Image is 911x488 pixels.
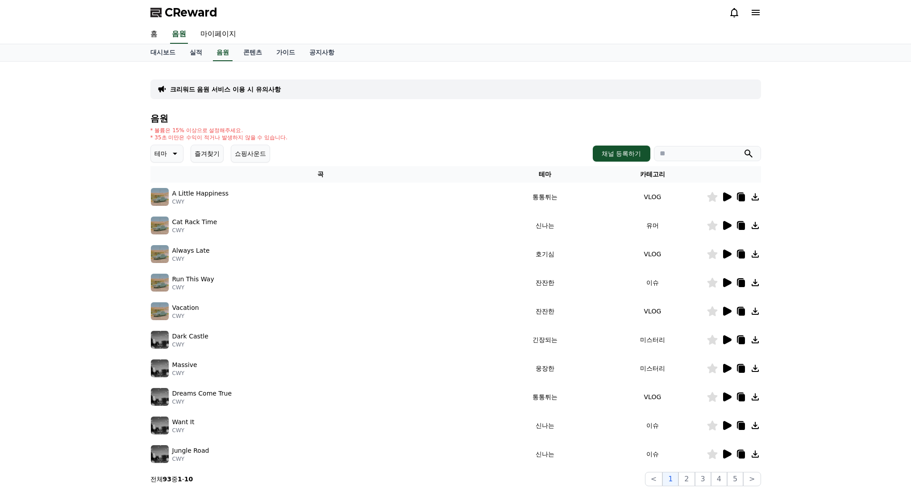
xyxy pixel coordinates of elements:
[236,44,269,61] a: 콘텐츠
[150,113,761,123] h4: 음원
[599,411,706,440] td: 이슈
[143,25,165,44] a: 홈
[491,325,599,354] td: 긴장되는
[151,217,169,234] img: music
[599,240,706,268] td: VLOG
[151,331,169,349] img: music
[172,427,195,434] p: CWY
[172,341,208,348] p: CWY
[231,145,270,163] button: 쇼핑사운드
[599,325,706,354] td: 미스터리
[184,475,193,483] strong: 10
[193,25,243,44] a: 마이페이지
[183,44,209,61] a: 실적
[172,217,217,227] p: Cat Rack Time
[151,274,169,292] img: music
[178,475,182,483] strong: 1
[491,354,599,383] td: 웅장한
[151,302,169,320] img: music
[150,127,288,134] p: * 볼륨은 15% 이상으로 설정해주세요.
[599,297,706,325] td: VLOG
[599,166,706,183] th: 카테고리
[491,211,599,240] td: 신나는
[599,268,706,297] td: 이슈
[172,370,197,377] p: CWY
[172,389,232,398] p: Dreams Come True
[491,268,599,297] td: 잔잔한
[154,147,167,160] p: 테마
[172,255,210,263] p: CWY
[172,446,209,455] p: Jungle Road
[172,246,210,255] p: Always Late
[172,284,214,291] p: CWY
[491,183,599,211] td: 통통튀는
[172,455,209,463] p: CWY
[491,411,599,440] td: 신나는
[172,275,214,284] p: Run This Way
[593,146,650,162] button: 채널 등록하기
[695,472,711,486] button: 3
[150,5,217,20] a: CReward
[599,440,706,468] td: 이슈
[151,359,169,377] img: music
[172,417,195,427] p: Want It
[150,166,491,183] th: 곡
[599,383,706,411] td: VLOG
[151,188,169,206] img: music
[662,472,678,486] button: 1
[151,417,169,434] img: music
[170,25,188,44] a: 음원
[711,472,727,486] button: 4
[678,472,695,486] button: 2
[163,475,171,483] strong: 93
[491,240,599,268] td: 호기심
[302,44,341,61] a: 공지사항
[599,354,706,383] td: 미스터리
[269,44,302,61] a: 가이드
[172,332,208,341] p: Dark Castle
[170,85,281,94] a: 크리워드 음원 서비스 이용 시 유의사항
[172,360,197,370] p: Massive
[143,44,183,61] a: 대시보드
[150,475,193,484] p: 전체 중 -
[151,388,169,406] img: music
[491,297,599,325] td: 잔잔한
[151,445,169,463] img: music
[172,189,229,198] p: A Little Happiness
[491,383,599,411] td: 통통튀는
[213,44,233,61] a: 음원
[150,145,183,163] button: 테마
[645,472,662,486] button: <
[172,227,217,234] p: CWY
[743,472,761,486] button: >
[151,245,169,263] img: music
[172,303,199,313] p: Vacation
[172,198,229,205] p: CWY
[491,166,599,183] th: 테마
[191,145,224,163] button: 즐겨찾기
[599,211,706,240] td: 유머
[150,134,288,141] p: * 35초 미만은 수익이 적거나 발생하지 않을 수 있습니다.
[599,183,706,211] td: VLOG
[727,472,743,486] button: 5
[165,5,217,20] span: CReward
[172,313,199,320] p: CWY
[491,440,599,468] td: 신나는
[172,398,232,405] p: CWY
